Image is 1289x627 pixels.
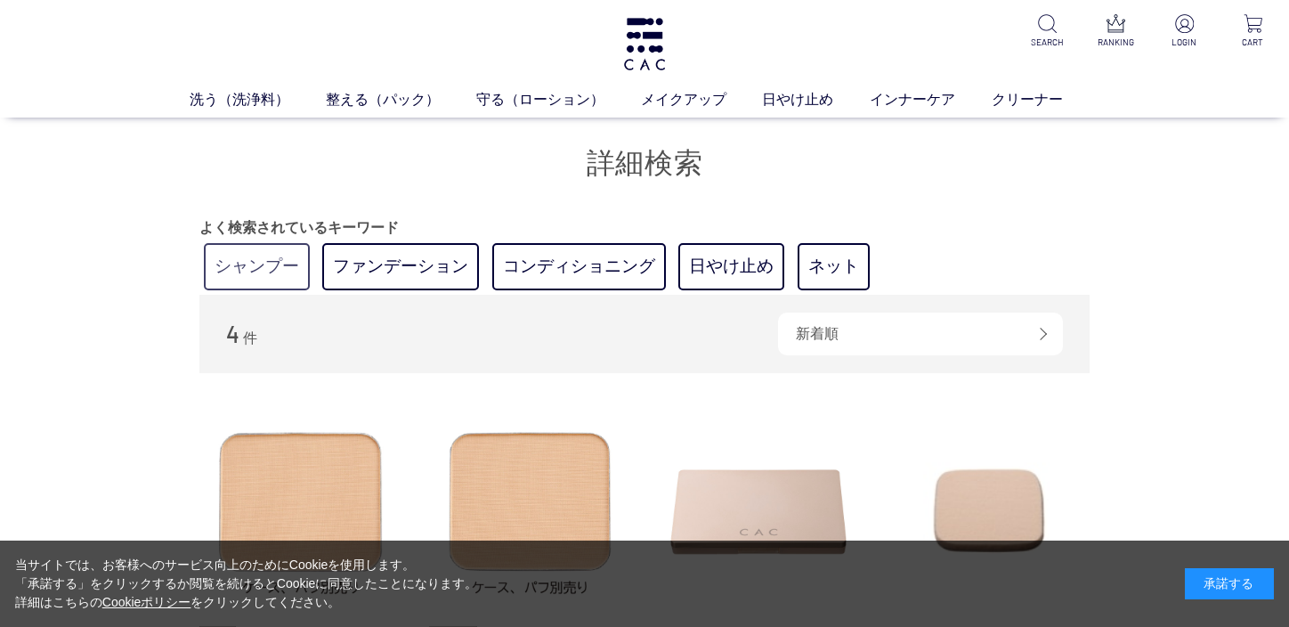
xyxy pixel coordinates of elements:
a: ファンデーション [322,243,479,290]
a: メイクアップ [641,88,763,110]
span: 4 [226,320,239,347]
p: LOGIN [1163,36,1206,49]
p: CART [1231,36,1275,49]
img: ＣＡＣファンデーション・プレストパウダー共通スポンジパフ [888,409,1090,612]
img: ＣＡＣパウダーファンデーション スムース レフィル [199,409,402,612]
p: SEARCH [1026,36,1069,49]
a: 整える（パック） [326,88,476,110]
div: 承諾する [1185,568,1274,599]
div: 当サイトでは、お客様へのサービス向上のためにCookieを使用します。 「承諾する」をクリックするか閲覧を続けるとCookieに同意したことになります。 詳細はこちらの をクリックしてください。 [15,556,478,612]
a: CART [1231,14,1275,49]
a: コンディショニング [492,243,666,290]
a: 日やけ止め [678,243,784,290]
a: クリーナー [992,88,1099,110]
a: 守る（ローション） [476,88,641,110]
a: Cookieポリシー [102,595,191,609]
p: RANKING [1094,36,1138,49]
img: ＣＡＣパウダーファンデーション エアリー レフィル [429,409,632,612]
a: ネット [798,243,870,290]
a: LOGIN [1163,14,1206,49]
img: ＣＡＣファンデーション・プレストパウダー共通コンパクトケース [658,409,861,612]
a: 日やけ止め [762,88,870,110]
div: 新着順 [778,313,1063,355]
h1: 詳細検索 [199,144,1090,183]
p: よく検索されているキーワード [199,217,1090,239]
a: 洗う（洗浄料） [190,88,326,110]
a: RANKING [1094,14,1138,49]
a: インナーケア [870,88,992,110]
span: 件 [243,330,257,346]
a: SEARCH [1026,14,1069,49]
a: シャンプー [204,243,310,290]
img: logo [621,18,668,70]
